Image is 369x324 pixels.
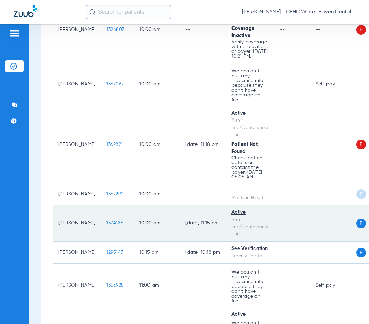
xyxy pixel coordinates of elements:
div: -- [231,187,269,194]
td: 10:15 AM [134,242,180,264]
span: 1295147 [106,250,123,255]
p: We couldn’t pull any insurance info because they don’t have coverage on file. [231,270,269,303]
span: -- [280,142,285,147]
td: [PERSON_NAME] [53,183,101,205]
span: P [356,140,366,149]
span: 1367290 [106,192,124,196]
td: Self-pay [310,264,356,307]
span: -- [280,283,285,288]
td: 11:00 AM [134,264,180,307]
td: [DATE] 10:18 PM [180,242,226,264]
p: Check patient details or contact the payer. [DATE] 05:05 AM. [231,155,269,180]
span: P [356,248,366,257]
div: Meritain Health [231,194,269,201]
span: 1374185 [106,221,123,225]
img: Zuub Logo [14,5,37,17]
div: Sun Life/Dentaquest - AI [231,117,269,139]
span: -- [280,82,285,86]
div: Liberty Dental [231,253,269,260]
span: 1362821 [106,142,123,147]
img: Search Icon [89,9,95,15]
td: [PERSON_NAME] [53,205,101,242]
span: 1356928 [106,283,124,288]
td: 10:00 AM [134,62,180,106]
td: -- [180,264,226,307]
input: Search for patients [86,5,171,19]
div: Active [231,209,269,216]
span: P [356,25,366,35]
td: -- [310,183,356,205]
p: Verify coverage with the patient or payer. [DATE] 10:21 PM. [231,39,269,59]
span: [PERSON_NAME] - CFHC Winter Haven Dental [242,9,355,15]
img: hamburger-icon [9,29,20,37]
td: -- [180,62,226,106]
span: -- [280,250,285,255]
div: Active [231,311,269,318]
span: 1367067 [106,82,124,86]
p: We couldn’t pull any insurance info because they don’t have coverage on file. [231,69,269,102]
td: [DATE] 11:18 PM [180,106,226,183]
td: -- [310,242,356,264]
div: Active [231,110,269,117]
td: -- [180,183,226,205]
span: 1324803 [106,27,124,32]
td: 10:00 AM [134,106,180,183]
span: Patient Not Found [231,142,258,154]
td: [PERSON_NAME] [53,106,101,183]
span: -- [280,221,285,225]
td: [DATE] 11:15 PM [180,205,226,242]
span: -- [280,27,285,32]
div: See Verification [231,245,269,253]
span: P [356,219,366,228]
span: -- [280,192,285,196]
td: Self-pay [310,62,356,106]
td: 10:00 AM [134,183,180,205]
span: P [356,189,366,199]
span: Patient Coverage Inactive [231,19,254,38]
td: [PERSON_NAME] [53,264,101,307]
td: [PERSON_NAME] [53,242,101,264]
td: -- [310,106,356,183]
td: -- [310,205,356,242]
iframe: Chat Widget [335,291,369,324]
td: 10:00 AM [134,205,180,242]
td: [PERSON_NAME] [53,62,101,106]
div: Sun Life/Dentaquest - AI [231,216,269,238]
